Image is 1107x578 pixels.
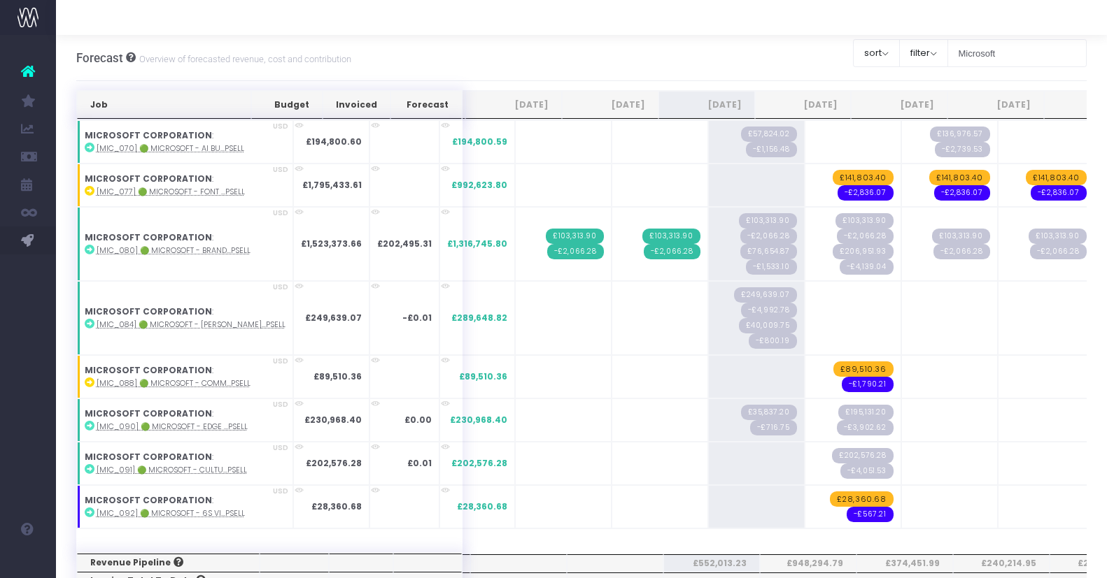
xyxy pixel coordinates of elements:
span: wayahead Revenue Forecast Item [1026,170,1087,185]
small: Overview of forecasted revenue, cost and contribution [136,51,351,65]
span: Streamtime Draft Invoice: null – [MIC_070] 🟢 Microsoft - AI Business Solutions VI - Brand - Upsel... [741,127,797,142]
span: Streamtime Draft Invoice: null – [MIC_084] 🟢 Microsoft - Rolling Thunder Templates & Guidelines -... [749,333,797,349]
span: wayahead Cost Forecast Item [838,185,894,201]
th: Dec 25: activate to sort column ascending [947,91,1044,119]
span: Streamtime Draft Invoice: null – [MIC_080] 🟢 Microsoft - Brand Retainer FY26 - Brand - Upsell - 5 [932,229,990,244]
th: £240,214.95 [953,554,1050,572]
span: Streamtime Draft Invoice: null – [MIC_080] 🟢 Microsoft - Brand Retainer FY26 - Brand - Upsell - 3 [739,213,797,229]
span: USD [273,486,288,496]
span: wayahead Cost Forecast Item [934,185,990,201]
span: Streamtime Draft Invoice: null – [MIC_080] 🟢 Microsoft - Brand Retainer FY26 - Brand - Upsell - 1 [740,244,797,259]
span: Streamtime Draft Invoice: null – [MIC_080] 🟢 Microsoft - Brand Retainer FY26 - Brand - Upsell [837,229,894,244]
span: USD [273,208,288,218]
strong: £0.00 [404,414,432,426]
strong: MICROSOFT CORPORATION [85,451,212,463]
strong: £194,800.60 [306,136,362,147]
th: Sep 25: activate to sort column ascending [658,91,755,119]
span: £289,648.82 [451,312,507,324]
th: Job: activate to sort column ascending [77,91,251,119]
strong: -£0.01 [402,312,432,324]
abbr: [MIC_077] 🟢 Microsoft - Font X - Brand - Upsell [97,187,245,197]
th: Budget [251,91,323,119]
span: Streamtime Draft Invoice: null – [MIC_091] 🟢 Microsoft - Culture Expression / Inclusion Networks ... [832,448,894,463]
span: Streamtime Draft Invoice: null – [MIC_084] 🟢 Microsoft - Rolling Thunder Templates & Guidelines -... [734,287,797,303]
th: £374,451.99 [856,554,953,572]
span: £230,968.40 [450,414,507,426]
span: £89,510.36 [459,370,507,383]
abbr: [MIC_088] 🟢 Microsoft - Commercial Social RFQ - Campaign - Upsell [97,378,251,389]
strong: MICROSOFT CORPORATION [85,305,212,317]
span: £992,623.80 [451,179,507,192]
strong: MICROSOFT CORPORATION [85,231,212,243]
td: : [77,281,293,355]
span: £1,316,745.80 [447,238,507,250]
span: Streamtime Invoice: 2424 – [MIC_080] 🟢 Microsoft - Brand Retainer FY26 - Brand - Upsell - 1 [546,229,604,244]
span: wayahead Revenue Forecast Item [833,361,894,377]
span: wayahead Revenue Forecast Item [929,170,990,185]
td: : [77,355,293,398]
span: Streamtime Draft Invoice: null – [MIC_090] Microsoft_Edge Copilot Mode Launch Video_Campaign_Upsell [837,420,894,435]
span: Forecast [76,51,123,65]
span: USD [273,164,288,175]
span: Streamtime Draft Invoice: null – [MIC_070] 🟢 Microsoft - AI Business Solutions VI - Brand - Upsell [746,142,797,157]
abbr: [MIC_084] 🟢 Microsoft - Rolling Thunder Templates & Guidelines - Campaign - Upsell [97,319,285,330]
span: Streamtime Draft Invoice: null – [MIC_080] 🟢 Microsoft - Brand Retainer FY26 - Brand - Upsell [740,229,797,244]
strong: £1,795,433.61 [302,179,362,191]
span: Streamtime Draft Invoice: null – [MIC_080] 🟢 Microsoft - Brand Retainer FY26 - Brand - Upsell [933,244,990,259]
td: : [77,398,293,442]
span: Streamtime Invoice: 2455 – [MIC_080] 🟢 Microsoft - Brand Retainer FY26 - Brand - Upsell - 2 [642,229,700,244]
span: Streamtime Draft Invoice: null – [MIC_090] Microsoft_Edge Copilot Mode Launch Video_Campaign_Upse... [741,405,797,420]
span: wayahead Revenue Forecast Item [830,491,894,507]
strong: MICROSOFT CORPORATION [85,129,212,141]
abbr: [MIC_090] 🟢 Microsoft - Edge Copilot Mode Launch Video - Campaign - Upsell [97,421,248,432]
span: £202,576.28 [451,457,507,470]
abbr: [MIC_070] 🟢 Microsoft - AI Business Solutions VI - Brand - Upsell [97,143,244,154]
strong: £249,639.07 [305,312,362,324]
span: Streamtime Draft Invoice: null – [MIC_090] Microsoft_Edge Copilot Mode Launch Video_Campaign_Upse... [838,405,894,420]
td: : [77,442,293,485]
strong: £89,510.36 [313,370,362,382]
span: £28,360.68 [457,500,507,513]
span: Streamtime Draft Invoice: null – [MIC_080] 🟢 Microsoft - Brand Retainer FY26 - Brand - Upsell [840,259,894,275]
span: Streamtime Draft Invoice: null – [MIC_070] 🟢 Microsoft - AI Business Solutions VI - Brand - Upsell [935,142,990,157]
span: USD [273,442,288,453]
td: : [77,207,293,281]
td: : [77,120,293,164]
span: USD [273,399,288,410]
abbr: [MIC_092] 🟢 Microsoft - 6s Vision Video - Campaign - Upsell [97,508,245,519]
span: Streamtime Draft Invoice: null – [MIC_090] Microsoft_Edge Copilot Mode Launch Video_Campaign_Upsell [750,420,797,435]
span: Streamtime Draft Invoice: null – [MIC_080] 🟢 Microsoft - Brand Retainer FY26 - Brand - Upsell - 1 [1029,229,1087,244]
span: Streamtime Draft Invoice: null – [MIC_091] 🟢 Microsoft - Culture Expression / Inclusion Networks ... [840,463,894,479]
td: : [77,164,293,207]
th: Invoiced [323,91,390,119]
span: Streamtime Draft Invoice: null – [MIC_080] 🟢 Microsoft - Brand Retainer FY26 - Brand - Upsell [746,259,797,275]
button: filter [899,39,948,67]
strong: MICROSOFT CORPORATION [85,407,212,419]
abbr: [MIC_080] 🟢 Microsoft - Brand Retainer FY26 - Brand - Upsell [97,245,251,256]
strong: £230,968.40 [304,414,362,426]
th: Jul 25: activate to sort column ascending [465,91,562,119]
strong: £202,495.31 [377,238,432,250]
strong: £202,576.28 [306,457,362,469]
strong: £0.01 [407,457,432,469]
strong: MICROSOFT CORPORATION [85,364,212,376]
span: USD [273,121,288,131]
abbr: [MIC_091] 🟢 Microsoft - Culture Expression / Inclusion Networks - Campaign - Upsell [97,465,247,475]
th: Aug 25: activate to sort column ascending [562,91,658,119]
span: Streamtime Draft Invoice: null – [MIC_084] 🟢 Microsoft - Rolling Thunder Templates & Guidelines -... [739,318,797,333]
span: £194,800.59 [452,136,507,148]
td: : [77,485,293,528]
th: Forecast [390,91,462,119]
th: Oct 25: activate to sort column ascending [755,91,852,119]
button: sort [853,39,900,67]
strong: £1,523,373.66 [301,238,362,250]
span: wayahead Revenue Forecast Item [833,170,894,185]
span: Streamtime Draft Invoice: null – [MIC_080] 🟢 Microsoft - Brand Retainer FY26 - Brand - Upsell [1030,244,1087,259]
span: Streamtime Invoice: 2456 – [MIC_080] 🟢 Microsoft - Brand Retainer FY26 - Brand - Upsell [644,244,700,259]
th: £552,013.23 [663,554,760,572]
strong: MICROSOFT CORPORATION [85,173,212,185]
strong: £28,360.68 [311,500,362,512]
